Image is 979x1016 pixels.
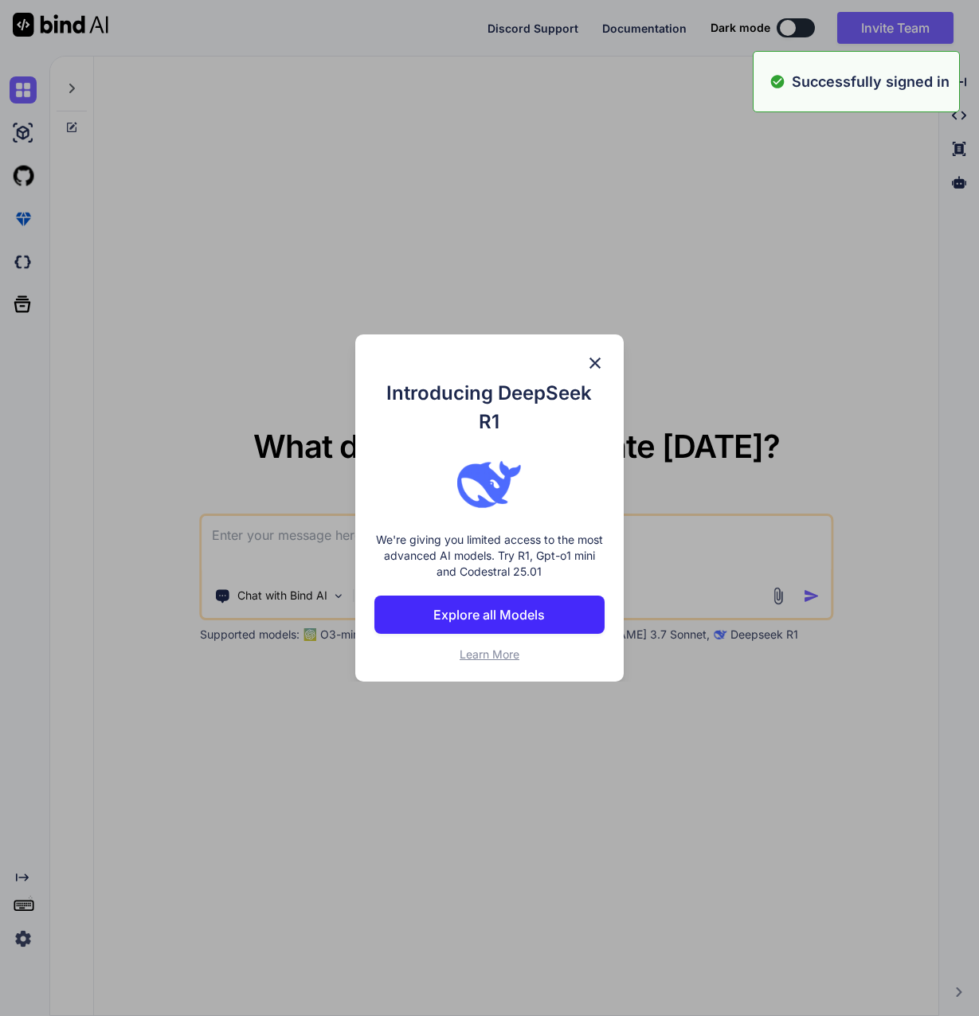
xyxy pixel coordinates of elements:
[374,532,605,580] p: We're giving you limited access to the most advanced AI models. Try R1, Gpt-o1 mini and Codestral...
[374,379,605,436] h1: Introducing DeepSeek R1
[433,605,545,624] p: Explore all Models
[792,71,950,92] p: Successfully signed in
[460,647,519,661] span: Learn More
[374,596,605,634] button: Explore all Models
[769,71,785,92] img: alert
[585,354,605,373] img: close
[457,452,521,516] img: bind logo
